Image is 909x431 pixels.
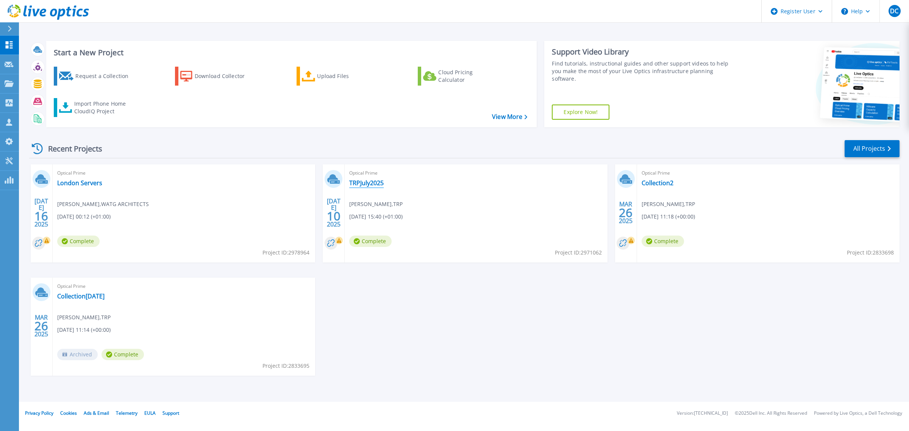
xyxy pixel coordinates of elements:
span: Complete [102,349,144,360]
a: Ads & Email [84,410,109,416]
a: Request a Collection [54,67,138,86]
a: All Projects [845,140,900,157]
li: Version: [TECHNICAL_ID] [677,411,728,416]
div: MAR 2025 [34,312,48,340]
a: Collection[DATE] [57,292,105,300]
a: Collection2 [642,179,673,187]
h3: Start a New Project [54,48,527,57]
a: London Servers [57,179,102,187]
span: Optical Prime [57,169,311,177]
span: [DATE] 00:12 (+01:00) [57,212,111,221]
div: MAR 2025 [618,199,633,226]
span: Complete [57,236,100,247]
div: [DATE] 2025 [34,199,48,226]
a: Cloud Pricing Calculator [418,67,502,86]
a: View More [492,113,527,120]
div: Import Phone Home CloudIQ Project [74,100,133,115]
li: © 2025 Dell Inc. All Rights Reserved [735,411,807,416]
span: [DATE] 11:18 (+00:00) [642,212,695,221]
span: 16 [34,213,48,219]
span: [PERSON_NAME] , TRP [57,313,111,322]
a: Telemetry [116,410,137,416]
span: 26 [619,209,633,216]
span: [DATE] 15:40 (+01:00) [349,212,403,221]
div: Recent Projects [29,139,112,158]
a: Privacy Policy [25,410,53,416]
div: Request a Collection [75,69,136,84]
span: [PERSON_NAME] , TRP [349,200,403,208]
span: Archived [57,349,98,360]
span: Optical Prime [349,169,603,177]
div: Support Video Library [552,47,735,57]
span: DC [890,8,898,14]
span: [PERSON_NAME] , WATG ARCHITECTS [57,200,149,208]
div: Cloud Pricing Calculator [438,69,499,84]
span: [DATE] 11:14 (+00:00) [57,326,111,334]
span: Complete [642,236,684,247]
div: Upload Files [317,69,378,84]
div: [DATE] 2025 [326,199,341,226]
span: 26 [34,323,48,329]
span: Project ID: 2833695 [262,362,309,370]
span: Optical Prime [57,282,311,290]
a: Upload Files [297,67,381,86]
a: Download Collector [175,67,259,86]
span: Complete [349,236,392,247]
span: Project ID: 2978964 [262,248,309,257]
a: Explore Now! [552,105,609,120]
span: 10 [327,213,340,219]
span: Project ID: 2833698 [847,248,894,257]
a: EULA [144,410,156,416]
a: Support [162,410,179,416]
span: Optical Prime [642,169,895,177]
span: [PERSON_NAME] , TRP [642,200,695,208]
div: Download Collector [195,69,255,84]
a: Cookies [60,410,77,416]
li: Powered by Live Optics, a Dell Technology [814,411,902,416]
span: Project ID: 2971062 [555,248,602,257]
a: TRPJuly2025 [349,179,384,187]
div: Find tutorials, instructional guides and other support videos to help you make the most of your L... [552,60,735,83]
